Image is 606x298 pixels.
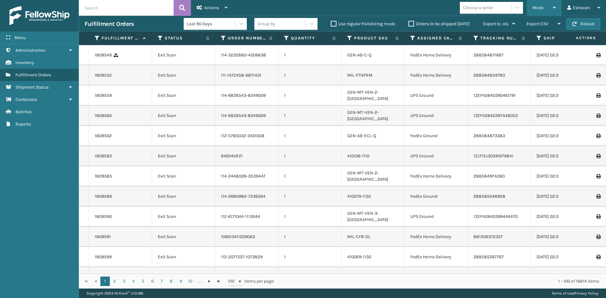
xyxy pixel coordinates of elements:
[531,45,594,65] td: [DATE] 02:31:57 pm
[278,126,342,146] td: 1
[95,52,112,58] a: 1809549
[483,21,508,26] span: Export to .xls
[473,133,505,138] a: 288584873383
[552,291,573,295] a: Terms of Use
[531,186,594,207] td: [DATE] 02:31:57 pm
[15,109,32,114] span: Batches
[405,227,468,247] td: FedEx Home Delivery
[405,106,468,126] td: UPS Ground
[152,146,215,166] td: Exit Scan
[278,45,342,65] td: 1
[526,21,548,26] span: Export CSV
[531,126,594,146] td: [DATE] 02:31:58 pm
[405,45,468,65] td: FedEx Home Delivery
[15,48,45,53] span: Administration
[95,254,112,260] a: 1809599
[165,35,203,41] label: Status
[148,277,157,286] a: 6
[473,173,505,179] a: 288584974280
[347,110,388,121] a: GEN-MT-VEN-2-[GEOGRAPHIC_DATA]
[596,194,600,199] i: Print Label
[347,211,388,222] a: GEN-MT-VEN-3-[GEOGRAPHIC_DATA]
[100,277,110,286] a: 1
[102,35,140,41] label: Fulfillment Order Id
[187,20,236,27] div: Last 90 Days
[473,52,503,58] a: 288584871667
[278,227,342,247] td: 1
[152,267,215,287] td: Exit Scan
[258,20,275,27] div: Group by
[473,214,518,219] a: 1ZEF42840399446470
[544,35,582,41] label: Shipped Date
[95,72,112,79] a: 1809552
[473,194,505,199] a: 288585048928
[480,35,519,41] label: Tracking Number
[596,154,600,158] i: Print Label
[473,254,504,260] a: 288585267767
[405,146,468,166] td: UPS Ground
[167,277,176,286] a: 8
[15,60,34,65] span: Inventory
[347,133,376,138] a: GEN-AB-ECL-Q
[95,234,111,240] a: 1809591
[347,170,388,182] a: GEN-MT-VEN-2-[GEOGRAPHIC_DATA]
[119,277,129,286] a: 3
[215,85,278,106] td: 114-6826543-8249009
[405,247,468,267] td: FedEx Home Delivery
[15,35,26,40] span: Menu
[417,35,455,41] label: Assigned Carrier Service
[282,278,599,284] div: 1 - 100 of 16614 items
[152,65,215,85] td: Exit Scan
[95,113,112,119] a: 1809560
[215,45,278,65] td: 114-3232880-4206638
[473,73,505,78] a: 288584859780
[15,121,31,127] span: Reports
[405,126,468,146] td: FedEx Ground
[152,45,215,65] td: Exit Scan
[278,267,342,287] td: 1
[531,65,594,85] td: [DATE] 02:31:58 pm
[331,21,395,26] label: Use regular Palletizing mode
[86,289,143,298] p: Copyright 2023 Milliard™ v 1.0.186
[215,65,278,85] td: 111-1472458-6871431
[552,289,598,298] div: |
[152,207,215,227] td: Exit Scan
[531,207,594,227] td: [DATE] 02:32:16 pm
[596,134,600,138] i: Print Label
[214,277,223,286] a: Go to the last page
[95,92,112,99] a: 1809559
[532,5,544,10] span: Mode
[110,277,119,286] a: 2
[596,235,600,239] i: Print Label
[152,247,215,267] td: Exit Scan
[207,279,212,284] span: Go to the next page
[531,85,594,106] td: [DATE] 02:32:16 pm
[215,146,278,166] td: Bt6D4bRZ1
[531,146,594,166] td: [DATE] 02:32:16 pm
[596,93,600,98] i: Print Label
[473,153,514,159] a: 1ZJ715J30391679841
[215,186,278,207] td: 114-2680982-7236264
[15,85,49,90] span: Shipment Status
[278,247,342,267] td: 1
[473,93,516,98] a: 1ZEF42840390461791
[405,186,468,207] td: FedEx Ground
[463,4,493,11] div: Choose a seller
[9,6,69,25] img: logo
[574,291,598,295] a: Privacy Policy
[152,85,215,106] td: Exit Scan
[152,227,215,247] td: Exit Scan
[228,35,266,41] label: Order Number
[278,85,342,106] td: 1
[215,166,278,186] td: 114-2448028-3539447
[347,194,371,199] a: 410079-1130
[531,267,594,287] td: [DATE] 02:31:58 pm
[152,106,215,126] td: Exit Scan
[596,214,600,219] i: Print Label
[278,186,342,207] td: 1
[347,52,371,58] a: GEN-AB-C-Q
[347,153,369,159] a: 410106-1110
[176,277,186,286] a: 9
[566,18,600,30] button: Reload
[152,186,215,207] td: Exit Scan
